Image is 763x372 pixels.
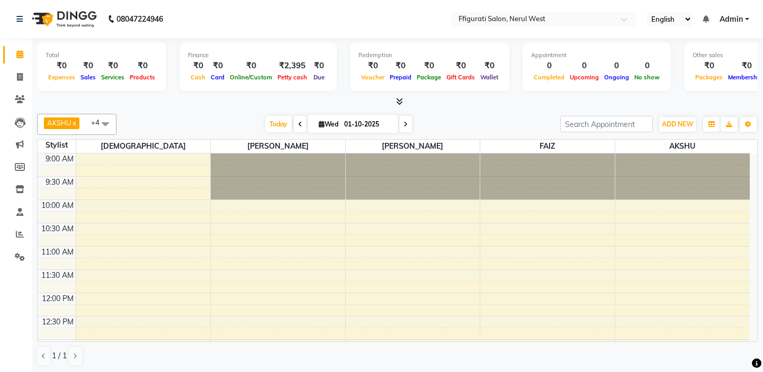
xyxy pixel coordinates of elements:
div: Total [46,51,158,60]
span: Online/Custom [227,74,275,81]
span: Sales [78,74,98,81]
input: Search Appointment [560,116,653,132]
span: FAIZ [480,140,615,153]
span: [PERSON_NAME] [211,140,345,153]
div: ₹0 [444,60,478,72]
span: Services [98,74,127,81]
span: Admin [720,14,743,25]
div: 11:00 AM [39,247,76,258]
div: Stylist [38,140,76,151]
span: Packages [693,74,725,81]
span: Package [414,74,444,81]
span: Card [208,74,227,81]
div: ₹0 [414,60,444,72]
div: ₹0 [98,60,127,72]
div: Appointment [531,51,662,60]
div: Redemption [358,51,501,60]
div: ₹0 [387,60,414,72]
span: Completed [531,74,567,81]
span: [DEMOGRAPHIC_DATA] [76,140,211,153]
div: 0 [602,60,632,72]
div: 12:30 PM [40,316,76,328]
span: Voucher [358,74,387,81]
span: Petty cash [275,74,310,81]
div: ₹0 [78,60,98,72]
div: ₹0 [127,60,158,72]
div: ₹0 [188,60,208,72]
span: 1 / 1 [52,350,67,361]
div: ₹0 [227,60,275,72]
span: No show [632,74,662,81]
div: ₹0 [358,60,387,72]
span: Products [127,74,158,81]
span: Expenses [46,74,78,81]
div: ₹0 [310,60,328,72]
div: ₹0 [208,60,227,72]
b: 08047224946 [116,4,163,34]
span: AKSHU [47,119,71,127]
div: 12:00 PM [40,293,76,304]
button: ADD NEW [659,117,696,132]
span: Prepaid [387,74,414,81]
div: 0 [567,60,602,72]
span: ADD NEW [662,120,693,128]
div: 1:00 PM [44,340,76,351]
input: 2025-10-01 [341,116,394,132]
div: 9:30 AM [43,177,76,188]
span: +4 [91,118,107,126]
span: AKSHU [615,140,750,153]
div: ₹2,395 [275,60,310,72]
div: 10:30 AM [39,223,76,234]
img: logo [27,4,100,34]
span: [PERSON_NAME] [346,140,480,153]
span: Due [311,74,327,81]
a: x [71,119,76,127]
span: Wallet [478,74,501,81]
div: 0 [531,60,567,72]
div: 10:00 AM [39,200,76,211]
div: ₹0 [46,60,78,72]
div: ₹0 [478,60,501,72]
div: ₹0 [693,60,725,72]
span: Cash [188,74,208,81]
div: Finance [188,51,328,60]
span: Today [265,116,292,132]
span: Gift Cards [444,74,478,81]
div: 11:30 AM [39,270,76,281]
span: Wed [316,120,341,128]
span: Ongoing [602,74,632,81]
div: 9:00 AM [43,153,76,165]
div: 0 [632,60,662,72]
span: Upcoming [567,74,602,81]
